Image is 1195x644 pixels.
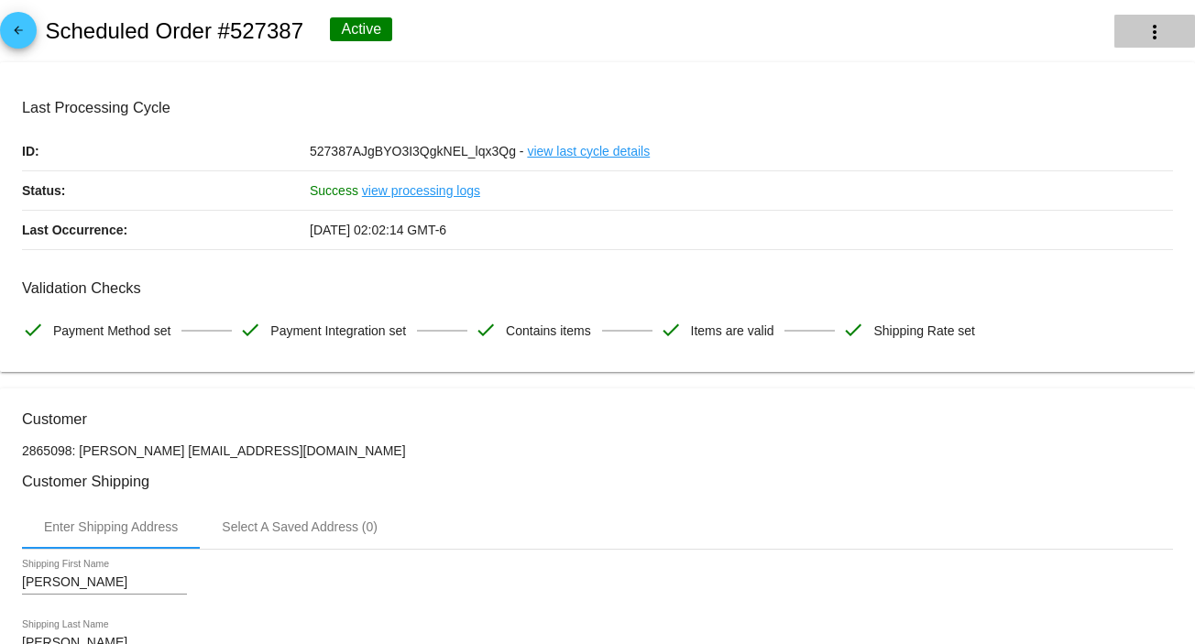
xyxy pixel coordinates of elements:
mat-icon: arrow_back [7,24,29,46]
h3: Customer [22,410,1173,428]
span: Payment Integration set [270,311,406,350]
mat-icon: more_vert [1144,21,1166,43]
p: ID: [22,132,310,170]
span: Payment Method set [53,311,170,350]
span: [DATE] 02:02:14 GMT-6 [310,223,446,237]
span: Items are valid [691,311,774,350]
h3: Last Processing Cycle [22,99,1173,116]
p: Last Occurrence: [22,211,310,249]
span: Success [310,183,358,198]
mat-icon: check [660,319,682,341]
a: view last cycle details [527,132,650,170]
span: Shipping Rate set [873,311,975,350]
p: Status: [22,171,310,210]
mat-icon: check [475,319,497,341]
h2: Scheduled Order #527387 [45,18,303,44]
mat-icon: check [842,319,864,341]
a: view processing logs [362,171,480,210]
h3: Validation Checks [22,279,1173,297]
p: 2865098: [PERSON_NAME] [EMAIL_ADDRESS][DOMAIN_NAME] [22,443,1173,458]
div: Active [330,17,392,41]
input: Shipping First Name [22,575,187,590]
span: 527387AJgBYO3I3QgkNEL_lqx3Qg - [310,144,523,158]
mat-icon: check [239,319,261,341]
div: Enter Shipping Address [44,519,178,534]
span: Contains items [506,311,591,350]
mat-icon: check [22,319,44,341]
div: Select A Saved Address (0) [222,519,378,534]
h3: Customer Shipping [22,473,1173,490]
